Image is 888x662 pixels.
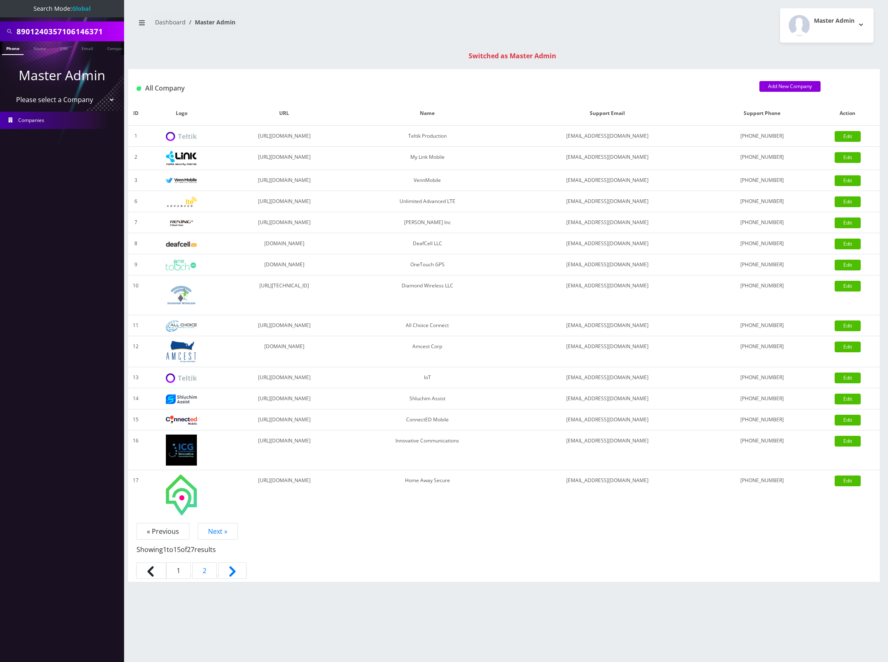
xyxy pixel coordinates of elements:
[128,336,143,367] td: 12
[835,320,861,331] a: Edit
[166,340,197,363] img: Amcest Corp
[166,280,197,311] img: Diamond Wireless LLC
[349,101,506,126] th: Name
[835,196,861,207] a: Edit
[136,526,871,582] nav: Pagination Navigation
[220,170,349,191] td: [URL][DOMAIN_NAME]
[349,275,506,315] td: Diamond Wireless LLC
[77,41,97,54] a: Email
[128,367,143,388] td: 13
[835,175,861,186] a: Edit
[136,84,747,92] h1: All Company
[136,562,166,579] span: &laquo; Previous
[155,18,186,26] a: Dashboard
[143,101,220,126] th: Logo
[708,147,816,170] td: [PHONE_NUMBER]
[166,260,197,270] img: OneTouch GPS
[708,470,816,520] td: [PHONE_NUMBER]
[835,373,861,383] a: Edit
[506,336,708,367] td: [EMAIL_ADDRESS][DOMAIN_NAME]
[166,132,197,141] img: Teltik Production
[780,8,874,43] button: Master Admin
[166,394,197,404] img: Shluchim Assist
[835,436,861,447] a: Edit
[220,254,349,275] td: [DOMAIN_NAME]
[166,178,197,184] img: VennMobile
[506,470,708,520] td: [EMAIL_ADDRESS][DOMAIN_NAME]
[708,409,816,430] td: [PHONE_NUMBER]
[166,320,197,332] img: All Choice Connect
[506,275,708,315] td: [EMAIL_ADDRESS][DOMAIN_NAME]
[186,18,235,26] li: Master Admin
[173,545,181,554] span: 15
[349,191,506,212] td: Unlimited Advanced LTE
[835,217,861,228] a: Edit
[708,101,816,126] th: Support Phone
[128,254,143,275] td: 9
[220,147,349,170] td: [URL][DOMAIN_NAME]
[349,126,506,147] td: Teltik Production
[220,430,349,470] td: [URL][DOMAIN_NAME]
[220,336,349,367] td: [DOMAIN_NAME]
[835,476,861,486] a: Edit
[128,233,143,254] td: 8
[128,170,143,191] td: 3
[506,147,708,170] td: [EMAIL_ADDRESS][DOMAIN_NAME]
[349,336,506,367] td: Amcest Corp
[708,191,816,212] td: [PHONE_NUMBER]
[835,281,861,292] a: Edit
[220,470,349,520] td: [URL][DOMAIN_NAME]
[56,41,72,54] a: SIM
[166,151,197,165] img: My Link Mobile
[708,233,816,254] td: [PHONE_NUMBER]
[708,336,816,367] td: [PHONE_NUMBER]
[349,409,506,430] td: ConnectED Mobile
[349,430,506,470] td: Innovative Communications
[349,170,506,191] td: VennMobile
[128,430,143,470] td: 16
[29,41,50,54] a: Name
[708,254,816,275] td: [PHONE_NUMBER]
[349,147,506,170] td: My Link Mobile
[166,416,197,425] img: ConnectED Mobile
[220,101,349,126] th: URL
[220,275,349,315] td: [URL][TECHNICAL_ID]
[506,388,708,409] td: [EMAIL_ADDRESS][DOMAIN_NAME]
[166,562,191,579] span: 1
[220,367,349,388] td: [URL][DOMAIN_NAME]
[506,430,708,470] td: [EMAIL_ADDRESS][DOMAIN_NAME]
[17,24,122,39] input: Search All Companies
[349,470,506,520] td: Home Away Secure
[506,212,708,233] td: [EMAIL_ADDRESS][DOMAIN_NAME]
[835,131,861,142] a: Edit
[708,126,816,147] td: [PHONE_NUMBER]
[128,526,880,582] nav: Page navigation example
[506,367,708,388] td: [EMAIL_ADDRESS][DOMAIN_NAME]
[136,86,141,91] img: All Company
[814,17,854,24] h2: Master Admin
[163,545,167,554] span: 1
[349,254,506,275] td: OneTouch GPS
[134,14,498,37] nav: breadcrumb
[136,536,871,554] p: Showing to of results
[220,315,349,336] td: [URL][DOMAIN_NAME]
[187,545,194,554] span: 27
[506,315,708,336] td: [EMAIL_ADDRESS][DOMAIN_NAME]
[34,5,91,12] span: Search Mode:
[506,233,708,254] td: [EMAIL_ADDRESS][DOMAIN_NAME]
[128,470,143,520] td: 17
[708,275,816,315] td: [PHONE_NUMBER]
[835,239,861,249] a: Edit
[708,367,816,388] td: [PHONE_NUMBER]
[128,275,143,315] td: 10
[220,233,349,254] td: [DOMAIN_NAME]
[220,191,349,212] td: [URL][DOMAIN_NAME]
[220,212,349,233] td: [URL][DOMAIN_NAME]
[166,219,197,227] img: Rexing Inc
[166,474,197,516] img: Home Away Secure
[136,523,189,540] span: « Previous
[220,409,349,430] td: [URL][DOMAIN_NAME]
[128,126,143,147] td: 1
[816,101,880,126] th: Action
[708,212,816,233] td: [PHONE_NUMBER]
